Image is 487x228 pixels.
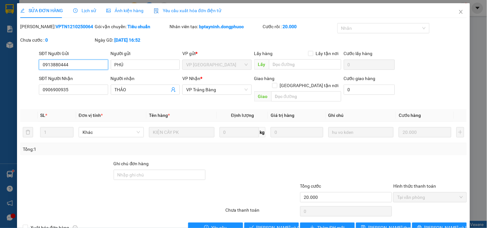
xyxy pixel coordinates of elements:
[23,146,188,153] div: Tổng: 1
[254,51,273,56] span: Lấy hàng
[106,8,143,13] span: Ảnh kiện hàng
[254,91,271,102] span: Giao
[20,23,93,30] div: [PERSON_NAME]:
[277,82,341,89] span: [GEOGRAPHIC_DATA] tận nơi
[271,127,323,137] input: 0
[45,37,48,43] b: 0
[457,127,464,137] button: plus
[397,192,463,202] span: Tại văn phòng
[326,109,396,122] th: Ghi chú
[259,127,265,137] span: kg
[399,113,421,118] span: Cước hàng
[263,23,336,30] div: Cước rồi :
[149,113,170,118] span: Tên hàng
[39,50,108,57] div: SĐT Người Gửi
[95,23,168,30] div: Gói vận chuyển:
[271,91,341,102] input: Dọc đường
[225,207,299,218] div: Chưa thanh toán
[271,113,294,118] span: Giá trị hàng
[40,113,45,118] span: SL
[20,8,63,13] span: SỬA ĐƠN HÀNG
[154,8,159,13] img: icon
[39,75,108,82] div: SĐT Người Nhận
[106,8,111,13] span: picture
[328,127,394,137] input: Ghi Chú
[344,60,395,70] input: Cước lấy hàng
[128,24,151,29] b: Tiêu chuẩn
[20,37,93,44] div: Chưa cước :
[254,59,269,69] span: Lấy
[114,170,206,180] input: Ghi chú đơn hàng
[114,161,149,166] label: Ghi chú đơn hàng
[393,183,436,189] label: Hình thức thanh toán
[182,50,251,57] div: VP gửi
[254,76,275,81] span: Giao hàng
[231,113,254,118] span: Định lượng
[344,76,376,81] label: Cước giao hàng
[344,85,395,95] input: Cước giao hàng
[79,113,103,118] span: Đơn vị tính
[20,8,25,13] span: edit
[269,59,341,69] input: Dọc đường
[300,183,321,189] span: Tổng cước
[56,24,93,29] b: VPTN1210250064
[111,50,180,57] div: Người gửi
[344,51,373,56] label: Cước lấy hàng
[115,37,141,43] b: [DATE] 16:52
[73,8,96,13] span: Lịch sử
[186,85,248,94] span: VP Trảng Bàng
[399,127,451,137] input: 0
[186,60,248,69] span: VP Tây Ninh
[95,37,168,44] div: Ngày GD:
[154,8,222,13] span: Yêu cầu xuất hóa đơn điện tử
[170,23,262,30] div: Nhân viên tạo:
[83,127,140,137] span: Khác
[73,8,78,13] span: clock-circle
[23,127,33,137] button: delete
[149,127,214,137] input: VD: Bàn, Ghế
[171,87,176,92] span: user-add
[452,3,470,21] button: Close
[458,9,464,14] span: close
[283,24,297,29] b: 20.000
[111,75,180,82] div: Người nhận
[199,24,244,29] b: bptayninh.dongphuoc
[182,76,200,81] span: VP Nhận
[313,50,341,57] span: Lấy tận nơi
